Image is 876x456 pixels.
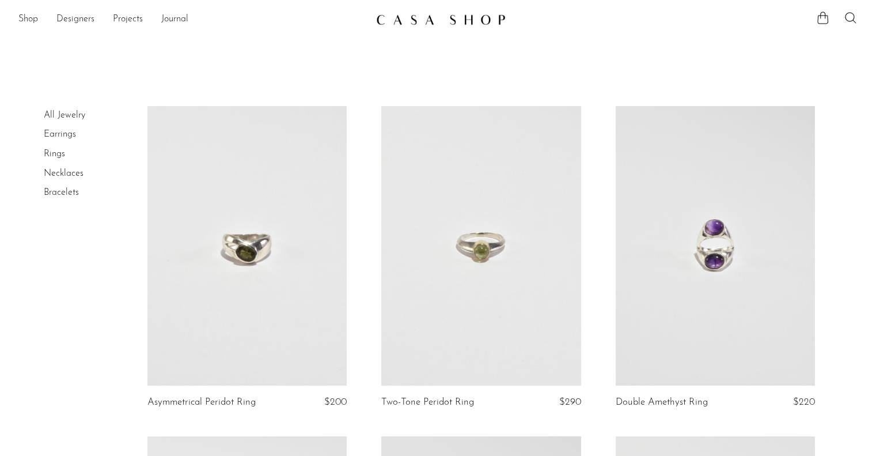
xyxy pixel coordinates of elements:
a: Shop [18,12,38,27]
a: Necklaces [44,169,84,178]
a: All Jewelry [44,111,85,120]
a: Asymmetrical Peridot Ring [147,397,256,408]
a: Rings [44,149,65,159]
a: Earrings [44,130,76,139]
span: $200 [324,397,347,407]
a: Bracelets [44,188,79,197]
span: $290 [559,397,581,407]
ul: NEW HEADER MENU [18,10,367,29]
a: Journal [161,12,188,27]
a: Double Amethyst Ring [616,397,708,408]
span: $220 [793,397,815,407]
a: Projects [113,12,143,27]
a: Two-Tone Peridot Ring [381,397,474,408]
a: Designers [56,12,94,27]
nav: Desktop navigation [18,10,367,29]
